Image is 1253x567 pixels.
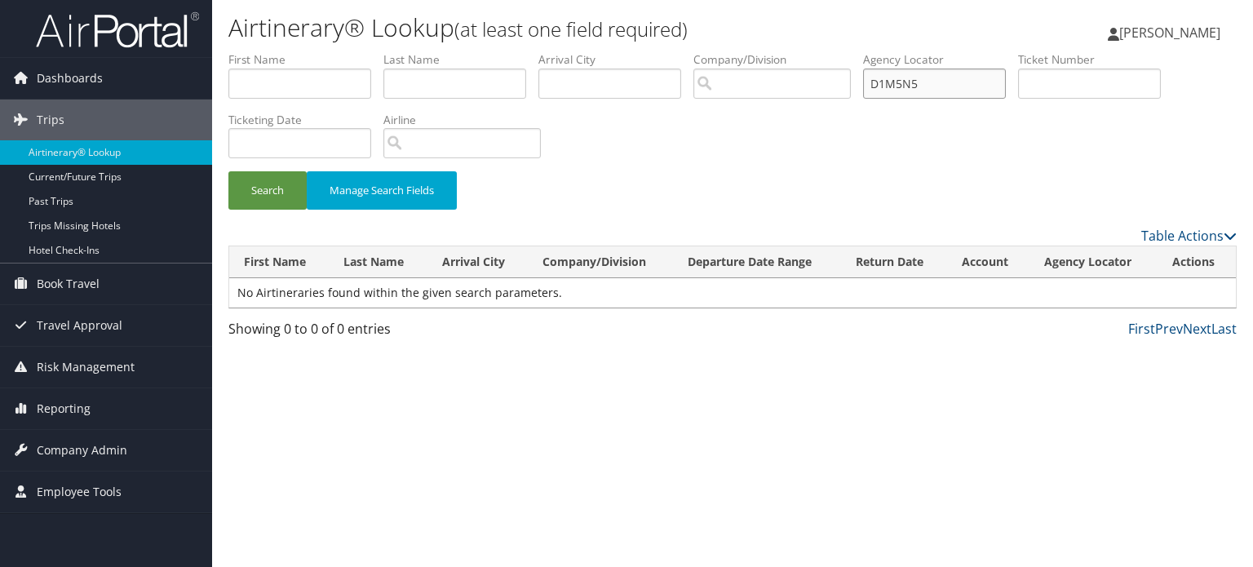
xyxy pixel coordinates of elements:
[1018,51,1173,68] label: Ticket Number
[383,112,553,128] label: Airline
[229,278,1236,308] td: No Airtineraries found within the given search parameters.
[229,246,329,278] th: First Name: activate to sort column ascending
[1183,320,1211,338] a: Next
[947,246,1030,278] th: Account: activate to sort column ascending
[841,246,947,278] th: Return Date: activate to sort column ascending
[1155,320,1183,338] a: Prev
[1128,320,1155,338] a: First
[427,246,529,278] th: Arrival City: activate to sort column ascending
[37,264,100,304] span: Book Travel
[1119,24,1220,42] span: [PERSON_NAME]
[37,472,122,512] span: Employee Tools
[329,246,427,278] th: Last Name: activate to sort column ascending
[228,171,307,210] button: Search
[37,58,103,99] span: Dashboards
[228,319,463,347] div: Showing 0 to 0 of 0 entries
[863,51,1018,68] label: Agency Locator
[1141,227,1237,245] a: Table Actions
[36,11,199,49] img: airportal-logo.png
[528,246,673,278] th: Company/Division
[383,51,538,68] label: Last Name
[1158,246,1236,278] th: Actions
[37,347,135,388] span: Risk Management
[228,11,901,45] h1: Airtinerary® Lookup
[1029,246,1157,278] th: Agency Locator: activate to sort column ascending
[538,51,693,68] label: Arrival City
[693,51,863,68] label: Company/Division
[228,112,383,128] label: Ticketing Date
[307,171,457,210] button: Manage Search Fields
[37,305,122,346] span: Travel Approval
[37,100,64,140] span: Trips
[1211,320,1237,338] a: Last
[454,16,688,42] small: (at least one field required)
[673,246,840,278] th: Departure Date Range: activate to sort column ascending
[228,51,383,68] label: First Name
[37,388,91,429] span: Reporting
[37,430,127,471] span: Company Admin
[1108,8,1237,57] a: [PERSON_NAME]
